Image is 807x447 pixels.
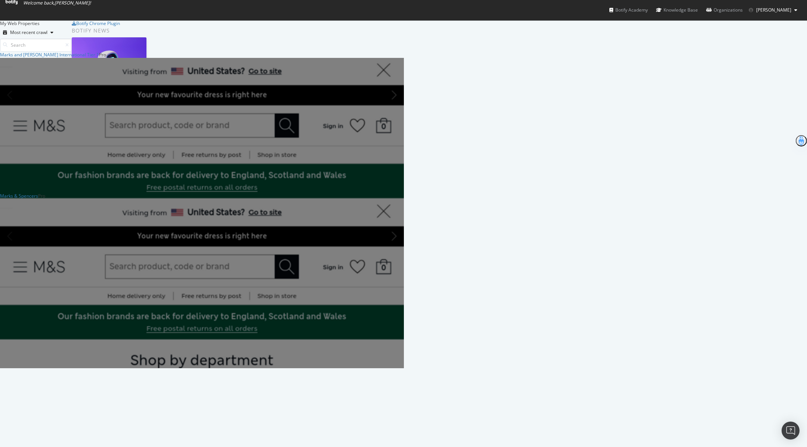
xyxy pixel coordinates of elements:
span: Dervla Richardson [756,7,791,13]
div: Open Intercom Messenger [782,422,800,440]
a: Botify Chrome Plugin [72,20,120,27]
div: Knowledge Base [656,6,698,14]
button: [PERSON_NAME] [743,4,803,16]
div: Most recent crawl [10,30,47,35]
div: Botify Academy [609,6,648,14]
div: Pro [38,193,45,199]
img: Why You Need an AI Bot Governance Plan (and How to Build One) [72,37,146,88]
div: Organizations [706,6,743,14]
div: Botify news [72,27,224,35]
div: Pro [99,52,106,58]
div: Botify Chrome Plugin [76,20,120,27]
